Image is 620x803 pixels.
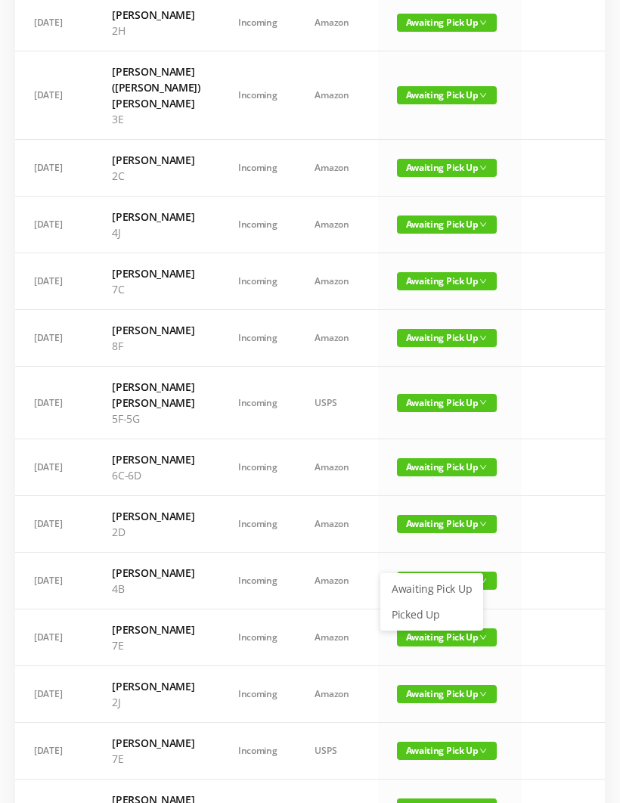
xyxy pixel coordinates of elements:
td: Amazon [296,253,377,310]
td: Amazon [296,553,377,609]
span: Awaiting Pick Up [397,14,497,32]
td: Incoming [219,553,296,609]
span: Awaiting Pick Up [397,159,497,177]
p: 2D [112,524,200,540]
td: Incoming [219,666,296,723]
i: icon: down [479,634,487,641]
td: Amazon [296,496,377,553]
h6: [PERSON_NAME] [112,565,200,581]
i: icon: down [479,747,487,755]
span: Awaiting Pick Up [397,329,497,347]
td: [DATE] [15,310,93,367]
td: Amazon [296,197,377,253]
td: [DATE] [15,609,93,666]
td: Incoming [219,723,296,780]
span: Awaiting Pick Up [397,685,497,703]
h6: [PERSON_NAME] [112,265,200,281]
a: Awaiting Pick Up [383,577,481,601]
p: 2J [112,694,200,710]
i: icon: down [479,164,487,172]
i: icon: down [479,277,487,285]
td: Incoming [219,496,296,553]
i: icon: down [479,19,487,26]
p: 2H [112,23,200,39]
td: Incoming [219,253,296,310]
td: Incoming [219,140,296,197]
td: Incoming [219,197,296,253]
p: 7E [112,751,200,767]
td: [DATE] [15,197,93,253]
span: Awaiting Pick Up [397,515,497,533]
h6: [PERSON_NAME] ([PERSON_NAME]) [PERSON_NAME] [112,64,200,111]
span: Awaiting Pick Up [397,272,497,290]
i: icon: down [479,398,487,406]
h6: [PERSON_NAME] [112,735,200,751]
h6: [PERSON_NAME] [112,451,200,467]
i: icon: down [479,91,487,99]
p: 3E [112,111,200,127]
p: 2C [112,168,200,184]
h6: [PERSON_NAME] [112,209,200,225]
i: icon: down [479,464,487,471]
td: Amazon [296,609,377,666]
span: Awaiting Pick Up [397,628,497,646]
td: [DATE] [15,439,93,496]
td: Incoming [219,310,296,367]
td: [DATE] [15,253,93,310]
span: Awaiting Pick Up [397,458,497,476]
h6: [PERSON_NAME] [112,7,200,23]
td: Incoming [219,439,296,496]
td: Incoming [219,609,296,666]
h6: [PERSON_NAME] [112,678,200,694]
td: [DATE] [15,666,93,723]
td: USPS [296,723,377,780]
span: Awaiting Pick Up [397,86,497,104]
p: 5F-5G [112,411,200,426]
p: 4B [112,581,200,597]
i: icon: down [479,520,487,528]
td: Incoming [219,51,296,140]
td: [DATE] [15,140,93,197]
td: [DATE] [15,496,93,553]
h6: [PERSON_NAME] [112,508,200,524]
td: [DATE] [15,367,93,439]
td: [DATE] [15,553,93,609]
td: USPS [296,367,377,439]
td: Amazon [296,439,377,496]
td: Amazon [296,51,377,140]
h6: [PERSON_NAME] [112,322,200,338]
td: Amazon [296,140,377,197]
h6: [PERSON_NAME] [112,152,200,168]
p: 7C [112,281,200,297]
p: 6C-6D [112,467,200,483]
p: 8F [112,338,200,354]
i: icon: down [479,221,487,228]
span: Awaiting Pick Up [397,394,497,412]
p: 4J [112,225,200,240]
i: icon: down [479,334,487,342]
td: [DATE] [15,723,93,780]
td: Amazon [296,310,377,367]
td: [DATE] [15,51,93,140]
span: Awaiting Pick Up [397,215,497,234]
td: Incoming [219,367,296,439]
h6: [PERSON_NAME] [PERSON_NAME] [112,379,200,411]
span: Awaiting Pick Up [397,742,497,760]
i: icon: down [479,690,487,698]
i: icon: down [479,577,487,584]
p: 7E [112,637,200,653]
a: Picked Up [383,603,481,627]
h6: [PERSON_NAME] [112,622,200,637]
td: Amazon [296,666,377,723]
